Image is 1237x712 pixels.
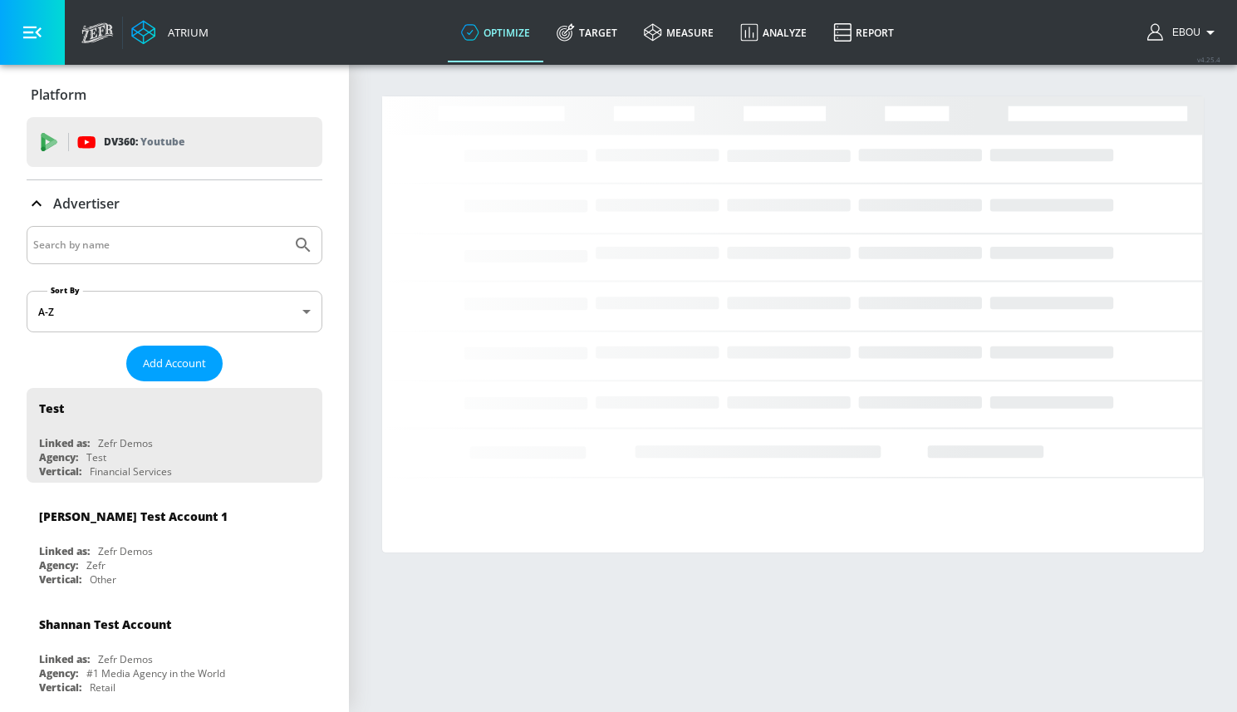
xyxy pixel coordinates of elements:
[39,616,171,632] div: Shannan Test Account
[39,666,78,680] div: Agency:
[90,464,172,479] div: Financial Services
[90,572,116,587] div: Other
[86,450,106,464] div: Test
[39,544,90,558] div: Linked as:
[820,2,907,62] a: Report
[53,194,120,213] p: Advertiser
[39,400,64,416] div: Test
[27,388,322,483] div: TestLinked as:Zefr DemosAgency:TestVertical:Financial Services
[39,464,81,479] div: Vertical:
[543,2,631,62] a: Target
[1147,22,1220,42] button: Ebou
[90,680,115,695] div: Retail
[1197,55,1220,64] span: v 4.25.4
[39,436,90,450] div: Linked as:
[27,291,322,332] div: A-Z
[39,680,81,695] div: Vertical:
[39,450,78,464] div: Agency:
[27,604,322,699] div: Shannan Test AccountLinked as:Zefr DemosAgency:#1 Media Agency in the WorldVertical:Retail
[27,71,322,118] div: Platform
[98,544,153,558] div: Zefr Demos
[47,285,83,296] label: Sort By
[131,20,209,45] a: Atrium
[98,652,153,666] div: Zefr Demos
[86,666,225,680] div: #1 Media Agency in the World
[631,2,727,62] a: measure
[98,436,153,450] div: Zefr Demos
[27,496,322,591] div: [PERSON_NAME] Test Account 1Linked as:Zefr DemosAgency:ZefrVertical:Other
[39,572,81,587] div: Vertical:
[86,558,106,572] div: Zefr
[27,180,322,227] div: Advertiser
[33,234,285,256] input: Search by name
[39,652,90,666] div: Linked as:
[448,2,543,62] a: optimize
[39,508,228,524] div: [PERSON_NAME] Test Account 1
[27,117,322,167] div: DV360: Youtube
[1166,27,1200,38] span: login as: ebou.njie@zefr.com
[31,86,86,104] p: Platform
[727,2,820,62] a: Analyze
[126,346,223,381] button: Add Account
[140,133,184,150] p: Youtube
[161,25,209,40] div: Atrium
[39,558,78,572] div: Agency:
[143,354,206,373] span: Add Account
[104,133,184,151] p: DV360:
